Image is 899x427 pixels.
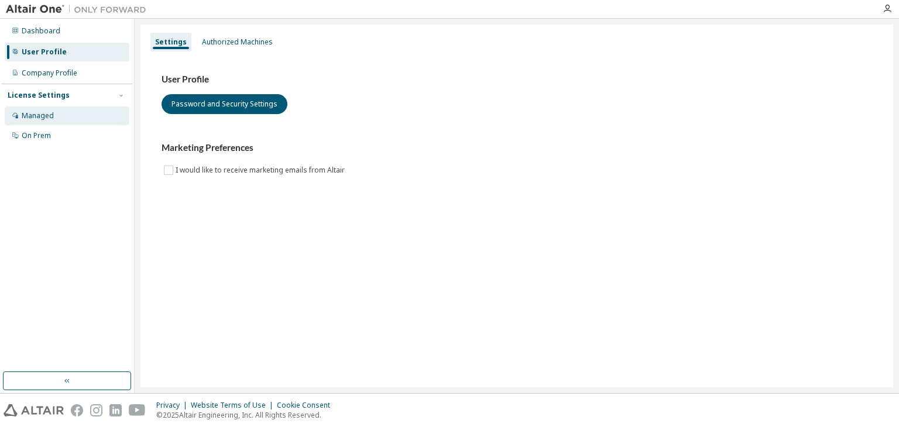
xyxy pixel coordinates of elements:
[155,37,187,47] div: Settings
[109,404,122,416] img: linkedin.svg
[6,4,152,15] img: Altair One
[202,37,273,47] div: Authorized Machines
[71,404,83,416] img: facebook.svg
[162,142,872,154] h3: Marketing Preferences
[176,163,347,177] label: I would like to receive marketing emails from Altair
[22,131,51,140] div: On Prem
[277,401,337,410] div: Cookie Consent
[162,94,287,114] button: Password and Security Settings
[22,111,54,120] div: Managed
[191,401,277,410] div: Website Terms of Use
[156,401,191,410] div: Privacy
[162,74,872,85] h3: User Profile
[8,91,70,100] div: License Settings
[22,68,77,78] div: Company Profile
[22,26,60,36] div: Dashboard
[90,404,102,416] img: instagram.svg
[129,404,146,416] img: youtube.svg
[156,410,337,420] p: © 2025 Altair Engineering, Inc. All Rights Reserved.
[22,47,67,57] div: User Profile
[4,404,64,416] img: altair_logo.svg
